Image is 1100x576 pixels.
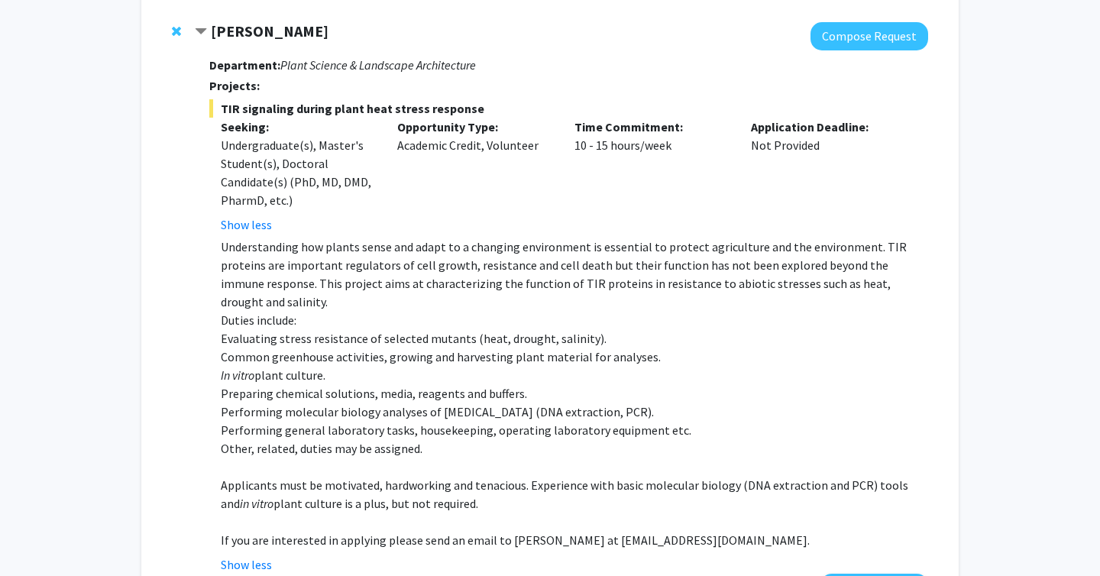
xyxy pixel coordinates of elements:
p: Other, related, duties may be assigned. [221,439,928,458]
i: Plant Science & Landscape Architecture [280,57,476,73]
div: 10 - 15 hours/week [563,118,740,234]
div: Undergraduate(s), Master's Student(s), Doctoral Candidate(s) (PhD, MD, DMD, PharmD, etc.) [221,136,375,209]
p: If you are interested in applying please send an email to [PERSON_NAME] at [EMAIL_ADDRESS][DOMAIN... [221,531,928,549]
span: Contract Pierre Jacob Bookmark [195,26,207,38]
p: Understanding how plants sense and adapt to a changing environment is essential to protect agricu... [221,238,928,311]
strong: Department: [209,57,280,73]
p: Duties include: [221,311,928,329]
p: Opportunity Type: [397,118,552,136]
em: in vitro [240,496,273,511]
p: Common greenhouse activities, growing and harvesting plant material for analyses. [221,348,928,366]
p: Performing general laboratory tasks, housekeeping, operating laboratory equipment etc. [221,421,928,439]
button: Show less [221,215,272,234]
strong: Projects: [209,78,260,93]
p: plant culture. [221,366,928,384]
p: Application Deadline: [751,118,905,136]
div: Not Provided [739,118,917,234]
iframe: Chat [11,507,65,565]
p: Seeking: [221,118,375,136]
button: Show less [221,555,272,574]
p: Time Commitment: [574,118,729,136]
em: In vitro [221,367,254,383]
p: Evaluating stress resistance of selected mutants (heat, drought, salinity). [221,329,928,348]
button: Compose Request to Pierre Jacob [810,22,928,50]
div: Academic Credit, Volunteer [386,118,563,234]
p: Applicants must be motivated, hardworking and tenacious. Experience with basic molecular biology ... [221,476,928,513]
span: TIR signaling during plant heat stress response [209,99,928,118]
span: Remove Pierre Jacob from bookmarks [172,25,181,37]
strong: [PERSON_NAME] [211,21,328,40]
p: Performing molecular biology analyses of [MEDICAL_DATA] (DNA extraction, PCR). [221,403,928,421]
p: Preparing chemical solutions, media, reagents and buffers. [221,384,928,403]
